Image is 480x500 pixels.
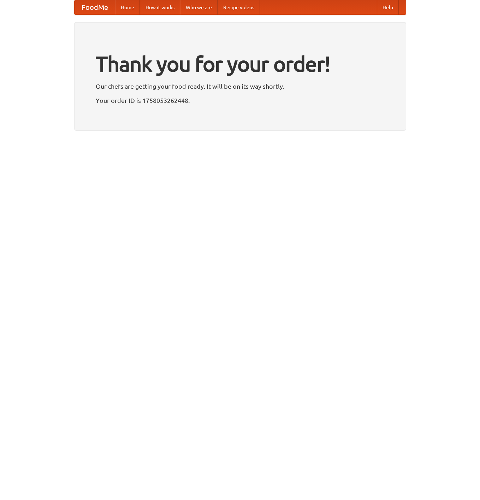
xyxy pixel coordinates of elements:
a: Home [115,0,140,14]
p: Our chefs are getting your food ready. It will be on its way shortly. [96,81,385,92]
h1: Thank you for your order! [96,47,385,81]
a: FoodMe [75,0,115,14]
p: Your order ID is 1758053262448. [96,95,385,106]
a: Who we are [180,0,218,14]
a: Recipe videos [218,0,260,14]
a: How it works [140,0,180,14]
a: Help [377,0,399,14]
